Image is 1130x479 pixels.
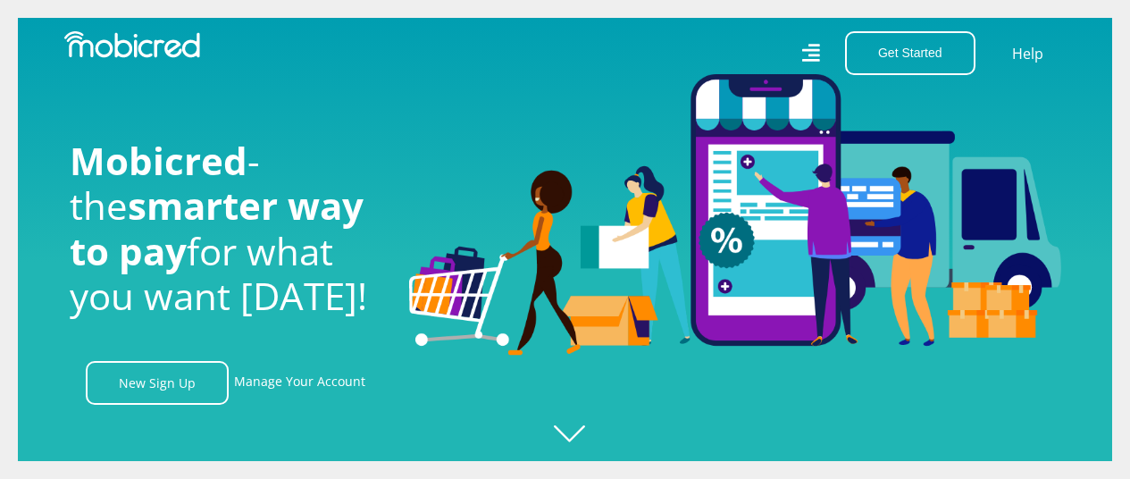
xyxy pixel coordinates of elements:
span: Mobicred [70,135,247,186]
img: Mobicred [64,31,200,58]
a: Manage Your Account [234,361,365,405]
img: Welcome to Mobicred [409,74,1061,357]
a: New Sign Up [86,361,229,405]
span: smarter way to pay [70,180,364,275]
a: Help [1011,42,1044,65]
button: Get Started [845,31,975,75]
h1: - the for what you want [DATE]! [70,139,382,319]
